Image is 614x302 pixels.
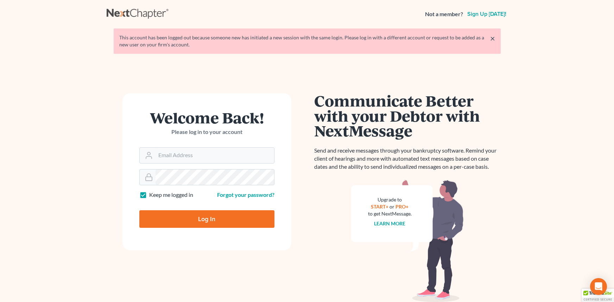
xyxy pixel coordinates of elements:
span: or [390,204,394,210]
h1: Communicate Better with your Debtor with NextMessage [314,93,501,138]
div: Open Intercom Messenger [590,278,607,295]
strong: Not a member? [425,10,463,18]
label: Keep me logged in [149,191,193,199]
p: Please log in to your account [139,128,274,136]
a: START+ [371,204,388,210]
a: Sign up [DATE]! [466,11,508,17]
div: to get NextMessage. [368,210,412,217]
h1: Welcome Back! [139,110,274,125]
a: Learn more [374,220,405,226]
a: Forgot your password? [217,191,274,198]
div: TrustedSite Certified [582,289,614,302]
div: This account has been logged out because someone new has initiated a new session with the same lo... [119,34,495,48]
div: Upgrade to [368,196,412,203]
a: × [490,34,495,43]
a: PRO+ [395,204,409,210]
p: Send and receive messages through your bankruptcy software. Remind your client of hearings and mo... [314,147,501,171]
input: Email Address [156,148,274,163]
input: Log In [139,210,274,228]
